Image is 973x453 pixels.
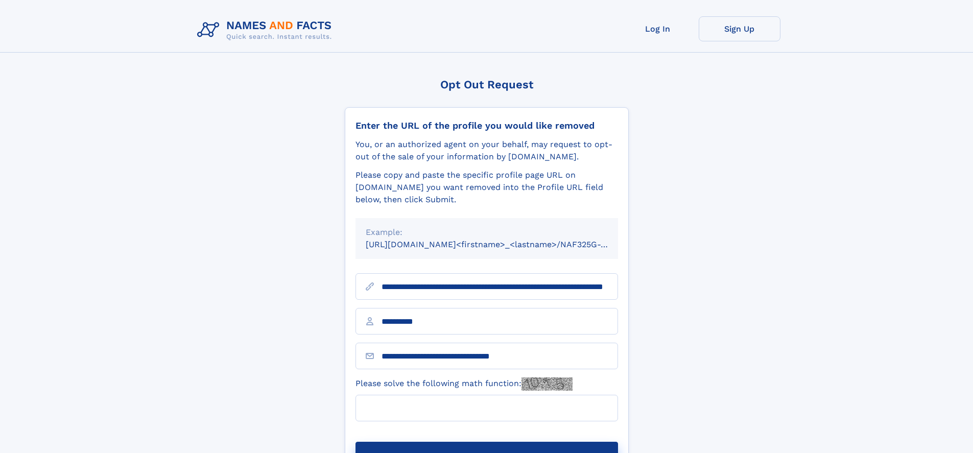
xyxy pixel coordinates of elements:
a: Log In [617,16,699,41]
div: You, or an authorized agent on your behalf, may request to opt-out of the sale of your informatio... [355,138,618,163]
div: Please copy and paste the specific profile page URL on [DOMAIN_NAME] you want removed into the Pr... [355,169,618,206]
div: Opt Out Request [345,78,629,91]
div: Enter the URL of the profile you would like removed [355,120,618,131]
small: [URL][DOMAIN_NAME]<firstname>_<lastname>/NAF325G-xxxxxxxx [366,240,637,249]
a: Sign Up [699,16,780,41]
img: Logo Names and Facts [193,16,340,44]
label: Please solve the following math function: [355,377,573,391]
div: Example: [366,226,608,239]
